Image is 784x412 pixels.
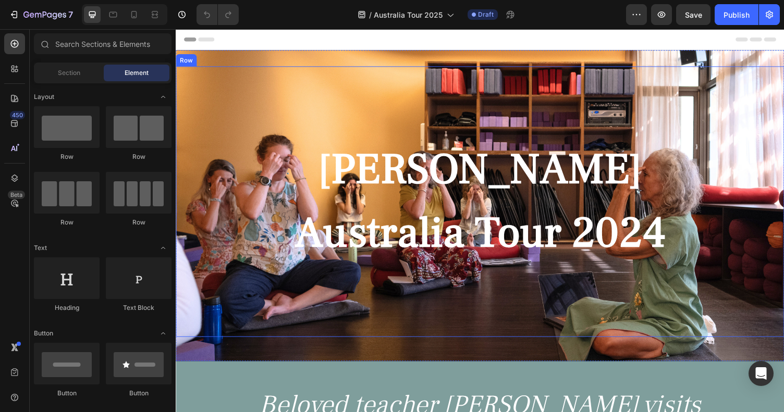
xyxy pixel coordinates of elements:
p: 7 [68,8,73,21]
div: Row [34,152,100,161]
span: Draft [478,10,494,19]
iframe: Design area [176,29,784,412]
div: Button [106,389,171,398]
div: Publish [724,9,750,20]
span: Save [685,10,702,19]
div: Text Block [106,303,171,313]
span: Button [34,329,53,338]
span: Section [58,68,80,78]
span: Australia Tour 2025 [374,9,443,20]
div: Row [106,152,171,161]
button: Publish [715,4,758,25]
button: 7 [4,4,78,25]
span: Text [34,243,47,253]
div: Undo/Redo [197,4,239,25]
div: Button [34,389,100,398]
span: Toggle open [155,89,171,105]
span: Toggle open [155,240,171,256]
div: Row [34,218,100,227]
button: Save [676,4,710,25]
span: / [369,9,372,20]
div: 450 [10,111,25,119]
div: Open Intercom Messenger [749,361,774,386]
div: Heading [34,303,100,313]
div: Row [106,218,171,227]
div: Beta [8,191,25,199]
span: Layout [34,92,54,102]
span: Element [125,68,149,78]
input: Search Sections & Elements [34,33,171,54]
span: Toggle open [155,325,171,342]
